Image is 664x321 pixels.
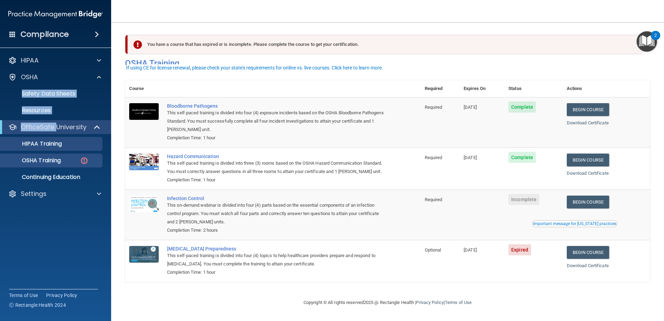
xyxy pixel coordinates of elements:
div: You have a course that has expired or is incomplete. Please complete the course to get your certi... [128,35,642,54]
p: OSHA [21,73,38,81]
th: Actions [563,80,650,97]
a: HIPAA [8,56,101,65]
a: Begin Course [567,103,609,116]
div: This on-demand webinar is divided into four (4) parts based on the essential components of an inf... [167,201,386,226]
div: Completion Time: 1 hour [167,176,386,184]
span: Required [425,197,442,202]
img: exclamation-circle-solid-danger.72ef9ffc.png [133,40,142,49]
a: Download Certificate [567,120,609,125]
span: Expired [508,244,531,255]
div: Completion Time: 2 hours [167,226,386,234]
div: This self-paced training is divided into three (3) rooms based on the OSHA Hazard Communication S... [167,159,386,176]
div: This self-paced training is divided into four (4) exposure incidents based on the OSHA Bloodborne... [167,109,386,134]
div: Important message for [US_STATE] practices [533,222,616,226]
a: Begin Course [567,246,609,259]
span: [DATE] [464,105,477,110]
span: [DATE] [464,247,477,253]
p: Continuing Education [5,174,99,181]
img: danger-circle.6113f641.png [80,156,89,165]
a: Infection Control [167,196,386,201]
span: Incomplete [508,194,539,205]
button: If using CE for license renewal, please check your state's requirements for online vs. live cours... [125,64,384,71]
p: HIPAA Training [5,140,62,147]
a: Privacy Policy [46,292,77,299]
h4: OSHA Training [125,58,650,68]
a: Begin Course [567,154,609,166]
span: Optional [425,247,441,253]
a: Settings [8,190,101,198]
th: Required [421,80,459,97]
button: Open Resource Center, 2 new notifications [637,31,657,52]
div: Copyright © All rights reserved 2025 @ Rectangle Health | | [261,291,514,314]
a: Bloodborne Pathogens [167,103,386,109]
iframe: Drift Widget Chat Controller [544,272,656,299]
span: Required [425,155,442,160]
span: [DATE] [464,155,477,160]
div: If using CE for license renewal, please check your state's requirements for online vs. live cours... [126,65,383,70]
span: Ⓒ Rectangle Health 2024 [9,302,66,308]
a: Privacy Policy [416,300,443,305]
div: This self-paced training is divided into four (4) topics to help healthcare providers prepare and... [167,252,386,268]
a: Download Certificate [567,263,609,268]
span: Complete [508,152,536,163]
div: Completion Time: 1 hour [167,268,386,277]
p: Safety Data Sheets [5,90,99,97]
span: Complete [508,101,536,113]
a: OSHA [8,73,101,81]
a: Download Certificate [567,171,609,176]
div: 2 [654,35,657,44]
p: OSHA Training [5,157,61,164]
div: Completion Time: 1 hour [167,134,386,142]
a: Terms of Use [9,292,38,299]
a: Hazard Communication [167,154,386,159]
p: Resources [5,107,99,114]
h4: Compliance [20,30,69,39]
th: Course [125,80,163,97]
a: Begin Course [567,196,609,208]
p: HIPAA [21,56,39,65]
a: Terms of Use [445,300,472,305]
a: [MEDICAL_DATA] Preparedness [167,246,386,252]
img: PMB logo [8,7,103,21]
button: Read this if you are a dental practitioner in the state of CA [532,220,617,227]
p: OfficeSafe University [21,123,86,131]
th: Expires On [459,80,504,97]
span: Required [425,105,442,110]
p: Settings [21,190,47,198]
a: OfficeSafe University [8,123,101,131]
th: Status [504,80,563,97]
